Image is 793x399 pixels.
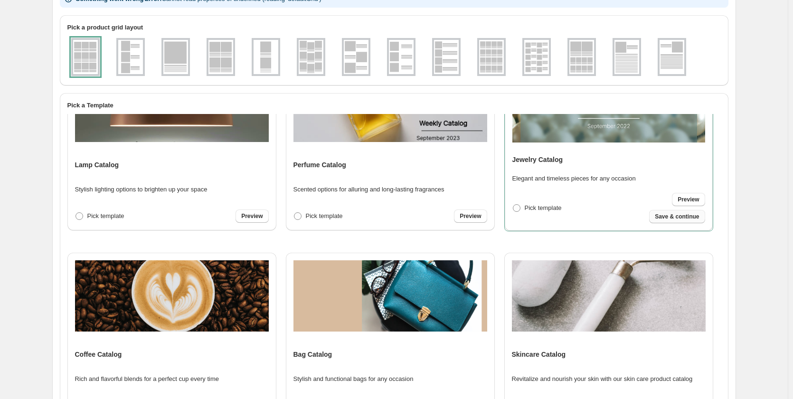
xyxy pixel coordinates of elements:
[293,374,414,384] p: Stylish and functional bags for any occasion
[389,40,414,74] img: g1x3v3
[454,209,487,223] a: Preview
[525,204,562,211] span: Pick template
[460,212,481,220] span: Preview
[208,40,233,74] img: g2x2v1
[75,185,208,194] p: Stylish lighting options to brighten up your space
[512,350,566,359] h4: Skincare Catalog
[614,40,639,74] img: g1x1v2
[87,212,124,219] span: Pick template
[649,210,705,223] button: Save & continue
[163,40,188,74] img: g1x1v1
[254,40,278,74] img: g1x2v1
[512,174,636,183] p: Elegant and timeless pieces for any occasion
[306,212,343,219] span: Pick template
[293,160,346,170] h4: Perfume Catalog
[479,40,504,74] img: g4x4v1
[434,40,459,74] img: g1x4v1
[293,185,444,194] p: Scented options for alluring and long-lasting fragrances
[75,374,219,384] p: Rich and flavorful blends for a perfect cup every time
[75,160,119,170] h4: Lamp Catalog
[118,40,143,74] img: g1x3v1
[67,23,721,32] h2: Pick a product grid layout
[660,40,684,74] img: g1x1v3
[512,374,693,384] p: Revitalize and nourish your skin with our skin care product catalog
[293,350,332,359] h4: Bag Catalog
[512,155,563,164] h4: Jewelry Catalog
[524,40,549,74] img: g2x5v1
[678,196,699,203] span: Preview
[75,350,122,359] h4: Coffee Catalog
[344,40,368,74] img: g1x3v2
[672,193,705,206] a: Preview
[569,40,594,74] img: g2x1_4x2v1
[241,212,263,220] span: Preview
[67,101,721,110] h2: Pick a Template
[236,209,268,223] a: Preview
[299,40,323,74] img: g3x3v2
[655,213,699,220] span: Save & continue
